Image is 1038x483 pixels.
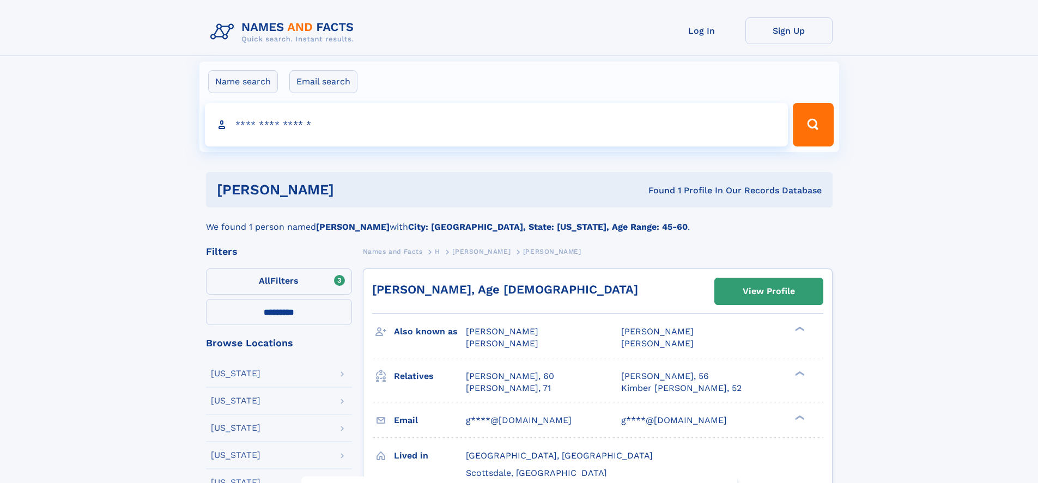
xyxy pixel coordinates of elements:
[289,70,357,93] label: Email search
[435,244,440,258] a: H
[205,103,788,146] input: search input
[466,450,653,461] span: [GEOGRAPHIC_DATA], [GEOGRAPHIC_DATA]
[394,322,466,341] h3: Also known as
[466,382,551,394] a: [PERSON_NAME], 71
[211,369,260,378] div: [US_STATE]
[793,103,833,146] button: Search Button
[745,17,833,44] a: Sign Up
[792,414,805,421] div: ❯
[211,451,260,460] div: [US_STATE]
[394,367,466,386] h3: Relatives
[408,222,688,232] b: City: [GEOGRAPHIC_DATA], State: [US_STATE], Age Range: 45-60
[435,248,440,255] span: H
[206,207,833,234] div: We found 1 person named with .
[466,338,538,349] span: [PERSON_NAME]
[621,370,709,382] a: [PERSON_NAME], 56
[206,338,352,348] div: Browse Locations
[259,276,270,286] span: All
[316,222,390,232] b: [PERSON_NAME]
[621,382,742,394] a: Kimber [PERSON_NAME], 52
[217,183,491,197] h1: [PERSON_NAME]
[792,370,805,377] div: ❯
[394,447,466,465] h3: Lived in
[743,279,795,304] div: View Profile
[792,326,805,333] div: ❯
[211,424,260,432] div: [US_STATE]
[452,244,511,258] a: [PERSON_NAME]
[621,338,694,349] span: [PERSON_NAME]
[206,247,352,256] div: Filters
[466,468,607,478] span: Scottsdale, [GEOGRAPHIC_DATA]
[658,17,745,44] a: Log In
[206,17,363,47] img: Logo Names and Facts
[466,326,538,337] span: [PERSON_NAME]
[621,326,694,337] span: [PERSON_NAME]
[715,278,823,304] a: View Profile
[466,370,554,382] a: [PERSON_NAME], 60
[523,248,581,255] span: [PERSON_NAME]
[208,70,278,93] label: Name search
[452,248,511,255] span: [PERSON_NAME]
[206,268,352,295] label: Filters
[211,396,260,405] div: [US_STATE]
[363,244,423,258] a: Names and Facts
[372,283,638,296] a: [PERSON_NAME], Age [DEMOGRAPHIC_DATA]
[394,411,466,430] h3: Email
[491,185,822,197] div: Found 1 Profile In Our Records Database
